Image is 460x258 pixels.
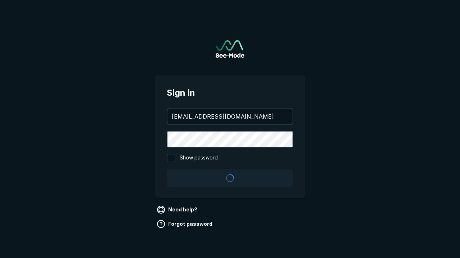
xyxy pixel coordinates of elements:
a: Need help? [155,204,200,215]
input: your@email.com [167,109,293,124]
span: Show password [180,154,218,162]
span: Sign in [167,86,293,99]
a: Go to sign in [216,40,244,58]
a: Forgot password [155,218,215,230]
img: See-Mode Logo [216,40,244,58]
